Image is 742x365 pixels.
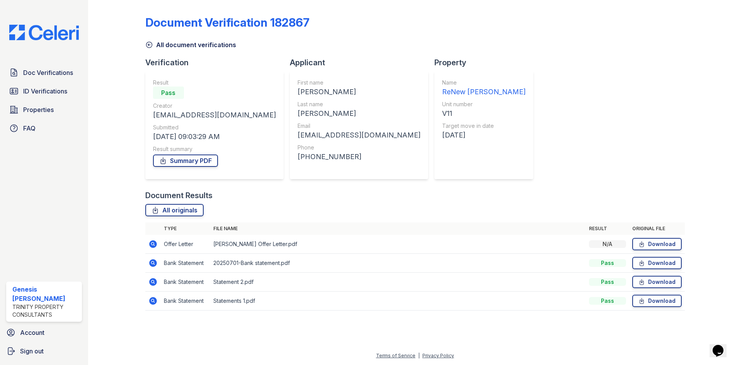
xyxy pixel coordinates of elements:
[6,83,82,99] a: ID Verifications
[153,131,276,142] div: [DATE] 09:03:29 AM
[442,79,526,97] a: Name ReNew [PERSON_NAME]
[298,144,420,151] div: Phone
[153,79,276,87] div: Result
[161,254,210,273] td: Bank Statement
[153,110,276,121] div: [EMAIL_ADDRESS][DOMAIN_NAME]
[145,57,290,68] div: Verification
[6,102,82,117] a: Properties
[376,353,415,358] a: Terms of Service
[3,325,85,340] a: Account
[589,259,626,267] div: Pass
[3,343,85,359] a: Sign out
[23,124,36,133] span: FAQ
[6,65,82,80] a: Doc Verifications
[210,254,586,273] td: 20250701-Bank statement.pdf
[298,130,420,141] div: [EMAIL_ADDRESS][DOMAIN_NAME]
[632,276,682,288] a: Download
[632,238,682,250] a: Download
[632,295,682,307] a: Download
[298,100,420,108] div: Last name
[23,68,73,77] span: Doc Verifications
[298,108,420,119] div: [PERSON_NAME]
[629,222,685,235] th: Original file
[422,353,454,358] a: Privacy Policy
[153,124,276,131] div: Submitted
[23,87,67,96] span: ID Verifications
[6,121,82,136] a: FAQ
[153,154,218,167] a: Summary PDF
[589,297,626,305] div: Pass
[298,151,420,162] div: [PHONE_NUMBER]
[589,278,626,286] div: Pass
[290,57,434,68] div: Applicant
[153,87,184,99] div: Pass
[210,235,586,254] td: [PERSON_NAME] Offer Letter.pdf
[12,303,79,319] div: Trinity Property Consultants
[434,57,539,68] div: Property
[161,292,210,311] td: Bank Statement
[145,15,310,29] div: Document Verification 182867
[145,40,236,49] a: All document verifications
[298,87,420,97] div: [PERSON_NAME]
[418,353,420,358] div: |
[586,222,629,235] th: Result
[442,79,526,87] div: Name
[298,122,420,130] div: Email
[589,240,626,248] div: N/A
[161,222,210,235] th: Type
[145,204,204,216] a: All originals
[442,100,526,108] div: Unit number
[442,122,526,130] div: Target move in date
[442,108,526,119] div: V11
[210,292,586,311] td: Statements 1.pdf
[20,328,44,337] span: Account
[12,285,79,303] div: Genesis [PERSON_NAME]
[632,257,682,269] a: Download
[153,102,276,110] div: Creator
[710,334,734,357] iframe: chat widget
[153,145,276,153] div: Result summary
[23,105,54,114] span: Properties
[3,25,85,40] img: CE_Logo_Blue-a8612792a0a2168367f1c8372b55b34899dd931a85d93a1a3d3e32e68fde9ad4.png
[210,222,586,235] th: File name
[442,130,526,141] div: [DATE]
[20,346,44,356] span: Sign out
[161,235,210,254] td: Offer Letter
[442,87,526,97] div: ReNew [PERSON_NAME]
[161,273,210,292] td: Bank Statement
[210,273,586,292] td: Statement 2.pdf
[298,79,420,87] div: First name
[145,190,213,201] div: Document Results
